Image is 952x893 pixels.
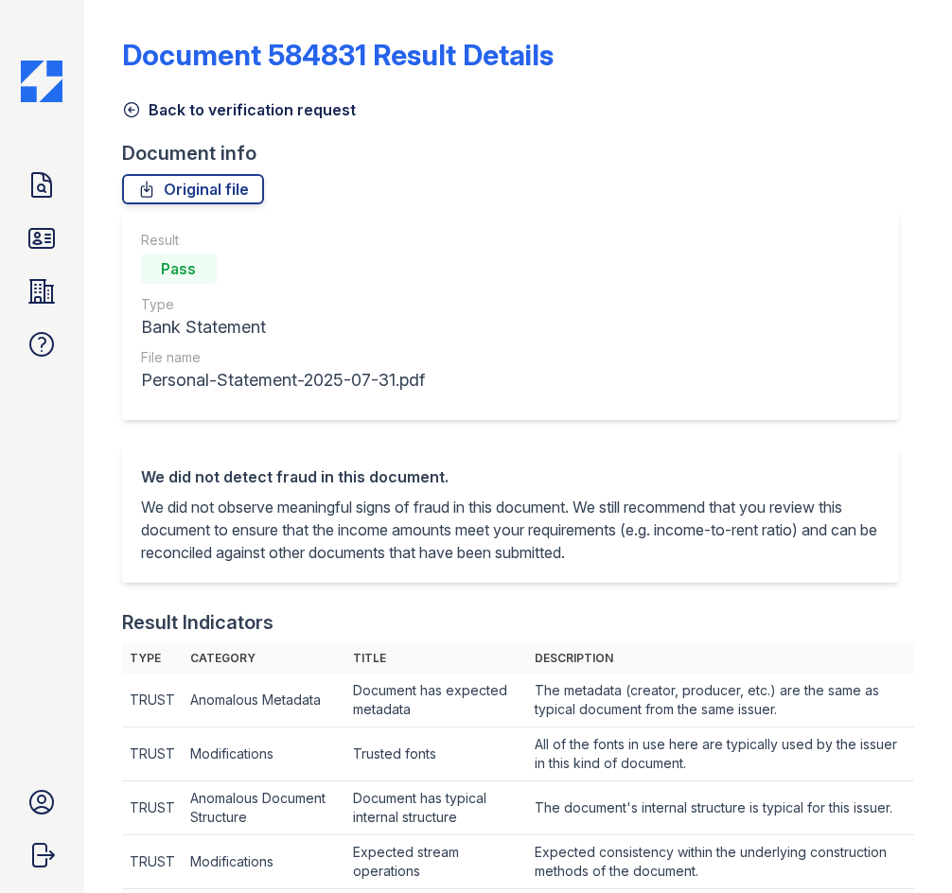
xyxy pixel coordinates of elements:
td: TRUST [122,781,183,835]
td: All of the fonts in use here are typically used by the issuer in this kind of document. [527,727,914,781]
div: Result Indicators [122,609,273,636]
td: TRUST [122,835,183,889]
a: Original file [122,174,264,204]
iframe: chat widget [873,817,933,874]
td: Expected consistency within the underlying construction methods of the document. [527,835,914,889]
th: Title [345,643,527,674]
td: Modifications [183,727,345,781]
td: Trusted fonts [345,727,527,781]
div: We did not detect fraud in this document. [141,465,880,488]
td: Modifications [183,835,345,889]
div: Type [141,295,425,314]
td: Document has expected metadata [345,674,527,727]
td: Expected stream operations [345,835,527,889]
div: Pass [141,254,217,284]
td: The metadata (creator, producer, etc.) are the same as typical document from the same issuer. [527,674,914,727]
div: Result [141,231,425,250]
td: TRUST [122,727,183,781]
td: TRUST [122,674,183,727]
a: Back to verification request [122,98,356,121]
div: Personal-Statement-2025-07-31.pdf [141,367,425,394]
a: Document 584831 Result Details [122,38,554,72]
div: Document info [122,140,914,166]
th: Type [122,643,183,674]
td: Anomalous Metadata [183,674,345,727]
th: Category [183,643,345,674]
div: Bank Statement [141,314,425,341]
div: File name [141,348,425,367]
p: We did not observe meaningful signs of fraud in this document. We still recommend that you review... [141,496,880,564]
td: Document has typical internal structure [345,781,527,835]
th: Description [527,643,914,674]
td: Anomalous Document Structure [183,781,345,835]
img: CE_Icon_Blue-c292c112584629df590d857e76928e9f676e5b41ef8f769ba2f05ee15b207248.png [21,61,62,102]
td: The document's internal structure is typical for this issuer. [527,781,914,835]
